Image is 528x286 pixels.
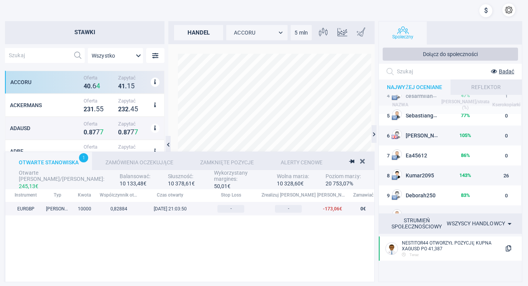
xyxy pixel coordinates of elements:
[100,105,104,113] font: 5
[317,192,353,198] font: [PERSON_NAME]
[402,240,492,251] font: Nestitor44 OTWORZYŁ POZYCJĘ KUPNA XAGUSD PO 41,387
[353,192,373,198] span: Zamawiać
[406,193,436,199] font: Deborah250
[236,176,237,182] font: :
[125,83,127,90] font: .
[94,106,96,113] font: .
[392,34,413,40] font: Społeczny
[234,30,255,36] font: ACCORU
[105,159,173,165] font: Zamówienia oczekujące
[19,159,79,165] font: Otwarte stanowiska
[288,206,289,211] font: -
[192,173,193,179] font: :
[15,192,37,198] span: Instrument
[360,173,361,179] font: :
[262,192,316,198] span: Zrealizuj zysk
[130,151,134,159] strong: 4
[447,218,514,230] div: Wszyscy handlowcy
[360,206,363,212] font: 0
[349,180,353,187] font: %
[406,153,427,159] font: Ea45612
[100,128,104,136] strong: 7
[100,151,104,159] strong: 7
[157,192,183,198] font: Czas otwarty
[118,83,122,90] font: 4
[46,206,81,212] font: [PERSON_NAME]
[138,206,202,212] div: 06.12.2024 21:03:50
[127,129,130,136] font: 7
[423,51,478,57] font: Dołącz do społeczności
[485,66,514,77] button: Badać
[503,173,509,179] font: 26
[84,98,97,104] font: Oferta
[122,83,125,90] font: 1
[87,106,90,113] font: 3
[406,173,434,179] font: Kumar2095
[10,79,31,85] font: ACCORU
[326,180,349,187] font: 20 753,07
[110,206,127,212] font: 0,82884
[277,173,308,179] font: Wolna marża
[118,75,136,81] font: Zapytać
[90,106,94,113] font: 1
[291,25,312,40] div: 5 mln
[387,84,442,90] font: NAJWYŻEJ OCENIANE
[46,206,69,212] div: Kupić
[17,206,35,212] font: EURGBP
[90,83,92,90] font: .
[149,173,150,179] font: :
[226,25,288,40] div: ACCORU
[385,213,391,218] font: 10
[84,75,97,81] font: Oferta
[188,29,210,36] font: handel
[54,192,61,198] span: Typ
[461,152,466,158] font: 86
[317,192,348,198] span: Zamieniać
[262,192,316,198] font: Zrealizuj [PERSON_NAME]
[100,206,138,212] div: 0,82884
[301,180,304,187] font: €
[92,53,115,59] font: Wszystko
[118,106,122,113] font: 2
[387,113,390,119] font: 5
[74,29,95,36] font: Stawki
[122,129,123,136] font: .
[379,205,521,225] tr: 10GaryHe142%3
[217,205,244,213] button: -
[499,68,514,74] font: Badać
[118,121,136,127] font: Zapytać
[82,155,85,160] font: 1
[84,129,87,136] font: 0
[466,192,470,198] font: %
[505,133,508,139] font: 0
[387,153,390,159] font: 7
[505,193,508,198] font: 0
[505,213,508,218] font: 3
[379,165,521,185] tr: 8Flaga ZZKumar2095143%26
[84,144,97,150] font: Oferta
[459,172,467,178] font: 143
[471,84,501,90] font: REFLEKTOR
[466,152,470,158] font: %
[294,30,308,36] font: 5 mln
[96,82,100,90] strong: 4
[391,195,398,201] img: Flaga UE
[78,192,91,198] font: Kwota
[379,21,427,45] button: Społeczny
[281,159,322,165] font: Alerty cenowe
[88,48,143,63] div: Wszystko
[35,183,38,189] font: €
[397,66,463,78] input: Szukaj
[10,102,42,108] font: ACKERMANS
[84,121,97,127] font: Oferta
[277,180,301,187] font: 10 328,60
[192,180,195,187] font: €
[118,144,136,150] font: Zapytać
[134,128,138,136] strong: 7
[406,212,424,218] font: GaryHe
[406,132,447,139] font: [PERSON_NAME]
[214,183,227,189] font: 50,01
[363,206,366,212] font: €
